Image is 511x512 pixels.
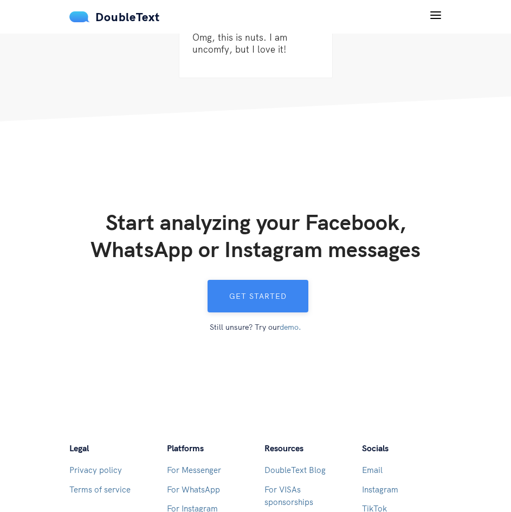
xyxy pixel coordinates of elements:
[106,208,406,235] span: Start analyzing your Facebook,
[69,11,90,22] img: mS3x8y1f88AAAAABJRU5ErkJggg==
[362,465,383,475] a: Email
[264,465,326,475] a: DoubleText Blog
[167,443,204,453] span: Platforms
[362,443,389,453] span: Socials
[210,312,301,333] span: Still unsure? Try our
[264,484,313,508] a: For VISAs sponsorships
[90,235,421,263] span: WhatsApp or Instagram messages
[192,31,319,55] p: Omg, this is nuts. I am uncomfy, but I love it!
[69,484,131,495] a: Terms of service
[264,443,303,453] span: Resources
[69,443,89,453] span: Legal
[69,465,122,475] a: Privacy policy
[167,465,221,475] a: For Messenger
[203,280,308,312] a: Get started
[208,280,308,312] button: Get started
[280,322,301,332] a: demo.
[167,484,220,495] a: For WhatsApp
[95,9,160,24] span: DoubleText
[69,9,160,24] a: DoubleText
[362,484,398,495] a: Instagram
